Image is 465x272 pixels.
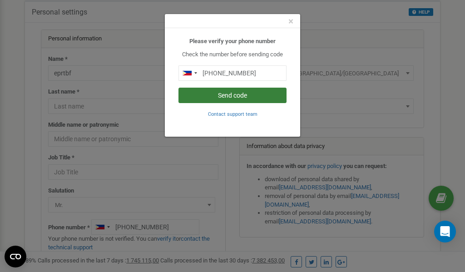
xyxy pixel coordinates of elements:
p: Check the number before sending code [178,50,287,59]
div: Open Intercom Messenger [434,221,456,242]
div: Telephone country code [179,66,200,80]
a: Contact support team [208,110,257,117]
button: Send code [178,88,287,103]
small: Contact support team [208,111,257,117]
b: Please verify your phone number [189,38,276,45]
input: 0905 123 4567 [178,65,287,81]
button: Close [288,17,293,26]
button: Open CMP widget [5,246,26,267]
span: × [288,16,293,27]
